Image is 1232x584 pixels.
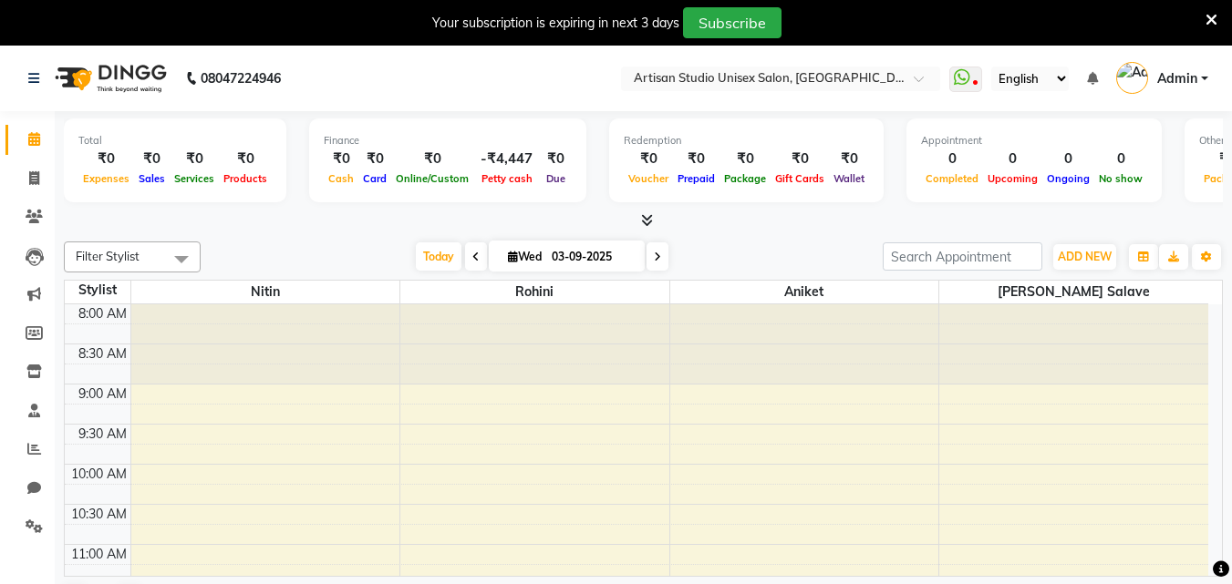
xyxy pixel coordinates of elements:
[1094,149,1147,169] div: 0
[477,172,537,185] span: Petty cash
[624,172,673,185] span: Voucher
[432,14,679,33] div: Your subscription is expiring in next 3 days
[1116,62,1148,94] img: Admin
[1042,172,1094,185] span: Ongoing
[720,149,771,169] div: ₹0
[78,172,134,185] span: Expenses
[391,149,473,169] div: ₹0
[67,545,130,564] div: 11:00 AM
[624,133,869,149] div: Redemption
[134,172,170,185] span: Sales
[546,243,637,271] input: 2025-09-03
[829,172,869,185] span: Wallet
[983,172,1042,185] span: Upcoming
[540,149,572,169] div: ₹0
[542,172,570,185] span: Due
[983,149,1042,169] div: 0
[683,7,782,38] button: Subscribe
[219,172,272,185] span: Products
[324,133,572,149] div: Finance
[400,281,669,303] span: Rohini
[473,149,540,169] div: -₹4,447
[921,133,1147,149] div: Appointment
[720,172,771,185] span: Package
[673,149,720,169] div: ₹0
[1058,250,1112,263] span: ADD NEW
[883,242,1042,271] input: Search Appointment
[829,149,869,169] div: ₹0
[170,172,219,185] span: Services
[503,250,546,263] span: Wed
[670,281,939,303] span: Aniket
[47,53,171,104] img: logo
[75,344,130,364] div: 8:30 AM
[921,149,983,169] div: 0
[939,281,1208,303] span: [PERSON_NAME] Salave
[324,149,358,169] div: ₹0
[75,425,130,444] div: 9:30 AM
[416,242,461,271] span: Today
[67,465,130,484] div: 10:00 AM
[771,149,829,169] div: ₹0
[131,281,400,303] span: Nitin
[1053,244,1116,270] button: ADD NEW
[358,149,391,169] div: ₹0
[391,172,473,185] span: Online/Custom
[921,172,983,185] span: Completed
[75,304,130,323] div: 8:00 AM
[65,281,130,300] div: Stylist
[1042,149,1094,169] div: 0
[75,384,130,404] div: 9:00 AM
[67,505,130,524] div: 10:30 AM
[673,172,720,185] span: Prepaid
[324,172,358,185] span: Cash
[624,149,673,169] div: ₹0
[170,149,219,169] div: ₹0
[771,172,829,185] span: Gift Cards
[358,172,391,185] span: Card
[1094,172,1147,185] span: No show
[78,149,134,169] div: ₹0
[78,133,272,149] div: Total
[1157,69,1197,88] span: Admin
[201,53,281,104] b: 08047224946
[219,149,272,169] div: ₹0
[76,249,140,263] span: Filter Stylist
[134,149,170,169] div: ₹0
